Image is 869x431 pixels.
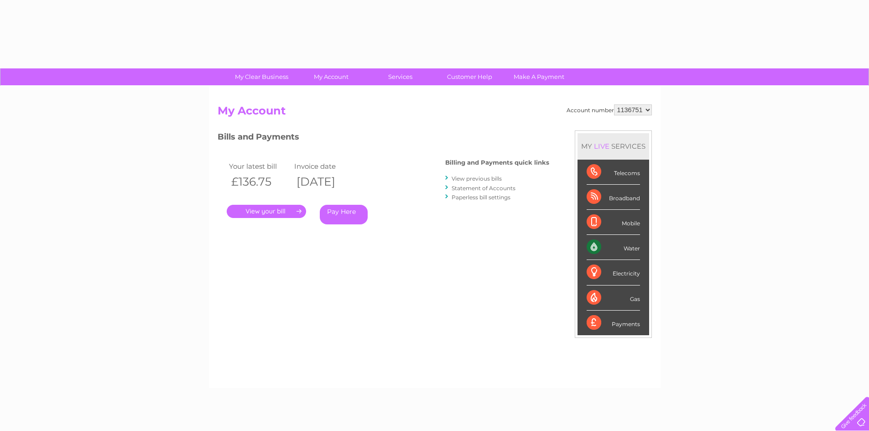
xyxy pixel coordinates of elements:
a: View previous bills [452,175,502,182]
th: [DATE] [292,172,358,191]
a: Make A Payment [501,68,577,85]
div: Telecoms [587,160,640,185]
div: MY SERVICES [578,133,649,159]
a: Paperless bill settings [452,194,510,201]
td: Invoice date [292,160,358,172]
div: Account number [567,104,652,115]
div: Gas [587,286,640,311]
a: My Clear Business [224,68,299,85]
div: LIVE [592,142,611,151]
div: Broadband [587,185,640,210]
div: Water [587,235,640,260]
a: Statement of Accounts [452,185,515,192]
h2: My Account [218,104,652,122]
a: . [227,205,306,218]
h4: Billing and Payments quick links [445,159,549,166]
div: Payments [587,311,640,335]
h3: Bills and Payments [218,130,549,146]
a: Services [363,68,438,85]
td: Your latest bill [227,160,292,172]
div: Electricity [587,260,640,285]
a: My Account [293,68,369,85]
th: £136.75 [227,172,292,191]
a: Customer Help [432,68,507,85]
div: Mobile [587,210,640,235]
a: Pay Here [320,205,368,224]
